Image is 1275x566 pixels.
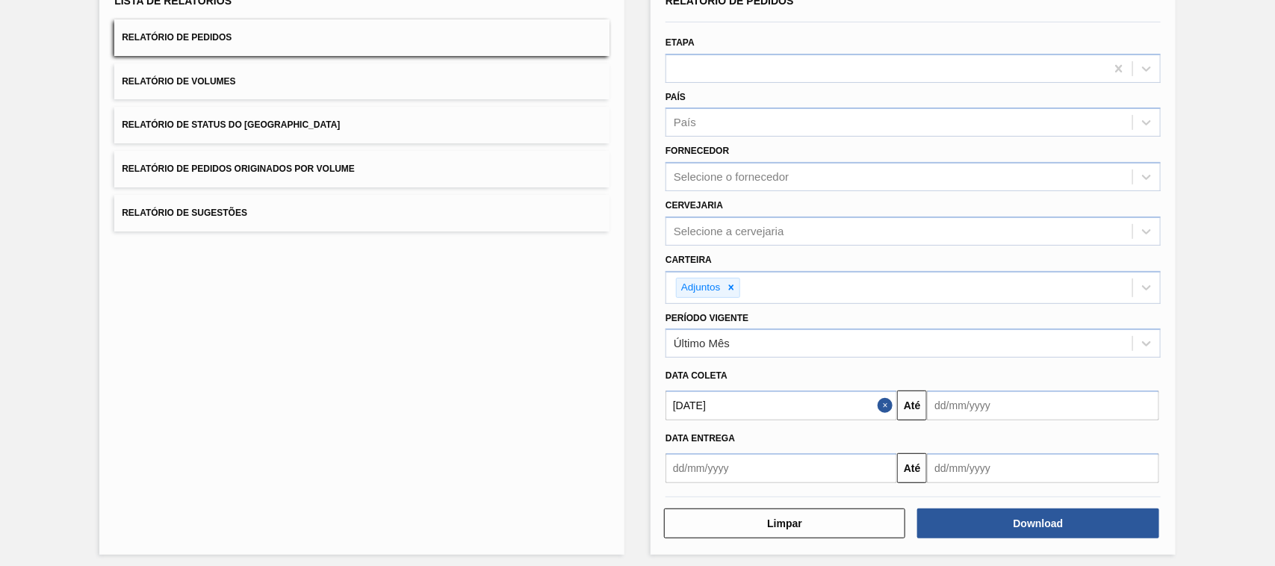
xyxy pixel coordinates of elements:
[897,391,927,420] button: Até
[114,195,609,231] button: Relatório de Sugestões
[666,146,729,156] label: Fornecedor
[677,279,723,297] div: Adjuntos
[114,63,609,100] button: Relatório de Volumes
[666,92,686,102] label: País
[664,509,905,538] button: Limpar
[122,164,355,174] span: Relatório de Pedidos Originados por Volume
[897,453,927,483] button: Até
[674,338,730,350] div: Último Mês
[666,255,712,265] label: Carteira
[674,225,784,237] div: Selecione a cervejaria
[122,76,235,87] span: Relatório de Volumes
[666,453,897,483] input: dd/mm/yyyy
[666,200,723,211] label: Cervejaria
[114,107,609,143] button: Relatório de Status do [GEOGRAPHIC_DATA]
[927,453,1158,483] input: dd/mm/yyyy
[114,151,609,187] button: Relatório de Pedidos Originados por Volume
[927,391,1158,420] input: dd/mm/yyyy
[878,391,897,420] button: Close
[917,509,1158,538] button: Download
[666,370,728,381] span: Data coleta
[666,313,748,323] label: Período Vigente
[666,37,695,48] label: Etapa
[666,391,897,420] input: dd/mm/yyyy
[674,171,789,184] div: Selecione o fornecedor
[674,116,696,129] div: País
[666,433,735,444] span: Data entrega
[122,208,247,218] span: Relatório de Sugestões
[122,32,232,43] span: Relatório de Pedidos
[114,19,609,56] button: Relatório de Pedidos
[122,119,340,130] span: Relatório de Status do [GEOGRAPHIC_DATA]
